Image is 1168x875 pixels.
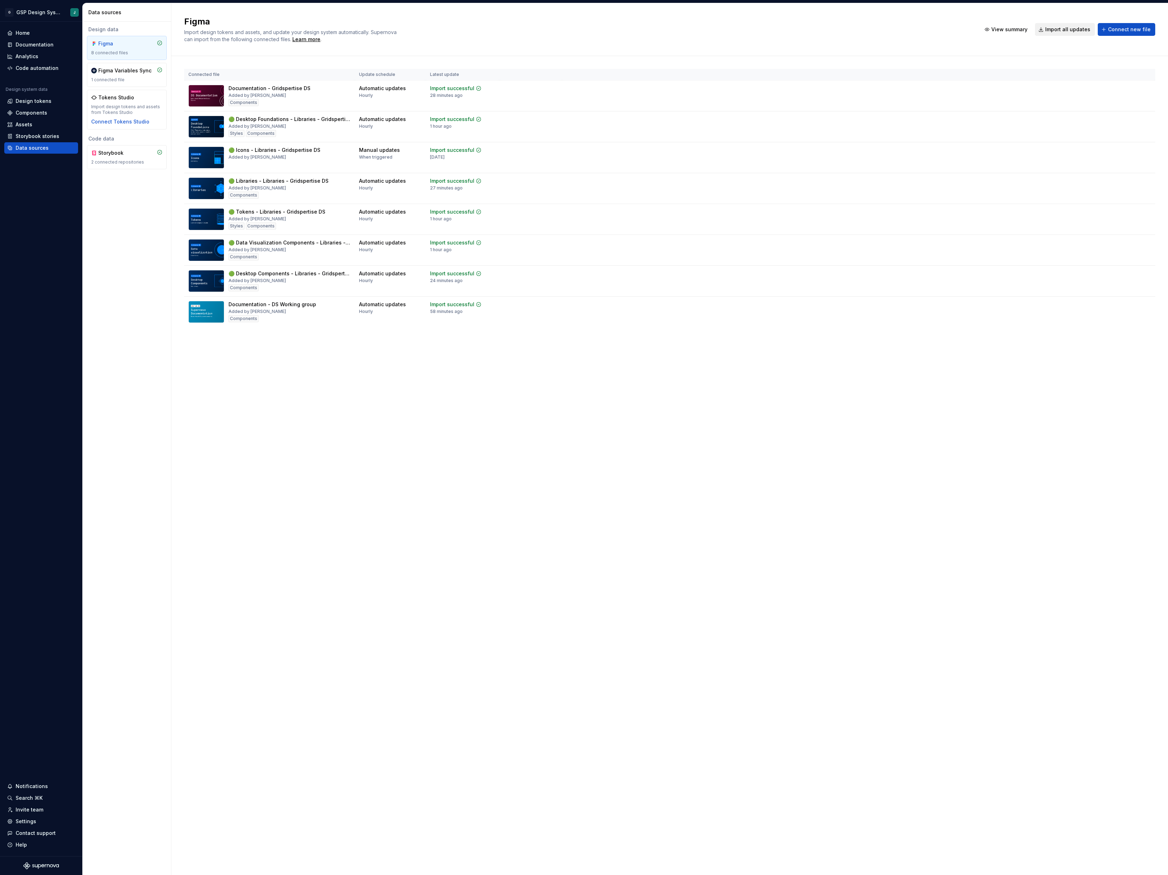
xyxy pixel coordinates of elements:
[359,185,373,191] div: Hourly
[16,65,59,72] div: Code automation
[228,309,286,314] div: Added by [PERSON_NAME]
[228,147,320,154] div: 🟢 Icons - Libraries - Gridspertise DS
[1098,23,1155,36] button: Connect new file
[88,9,168,16] div: Data sources
[228,93,286,98] div: Added by [PERSON_NAME]
[228,253,259,260] div: Components
[359,116,406,123] div: Automatic updates
[16,841,27,848] div: Help
[16,794,43,802] div: Search ⌘K
[1045,26,1090,33] span: Import all updates
[91,77,162,83] div: 1 connected file
[430,208,474,215] div: Import successful
[359,154,392,160] div: When triggered
[292,36,320,43] div: Learn more
[359,239,406,246] div: Automatic updates
[359,147,400,154] div: Manual updates
[430,85,474,92] div: Import successful
[16,41,54,48] div: Documentation
[16,98,51,105] div: Design tokens
[430,278,463,284] div: 24 minutes ago
[91,159,162,165] div: 2 connected repositories
[87,36,167,60] a: Figma8 connected files
[430,116,474,123] div: Import successful
[91,104,162,115] div: Import design tokens and assets from Tokens Studio
[228,99,259,106] div: Components
[430,239,474,246] div: Import successful
[16,144,49,152] div: Data sources
[91,50,162,56] div: 8 connected files
[87,90,167,130] a: Tokens StudioImport design tokens and assets from Tokens StudioConnect Tokens Studio
[359,85,406,92] div: Automatic updates
[359,278,373,284] div: Hourly
[228,222,244,230] div: Styles
[228,239,351,246] div: 🟢 Data Visualization Components - Libraries - Gridspertise DS
[4,95,78,107] a: Design tokens
[430,147,474,154] div: Import successful
[991,26,1027,33] span: View summary
[359,301,406,308] div: Automatic updates
[246,130,276,137] div: Components
[16,818,36,825] div: Settings
[6,87,48,92] div: Design system data
[228,85,310,92] div: Documentation - Gridspertise DS
[228,185,286,191] div: Added by [PERSON_NAME]
[184,69,355,81] th: Connected file
[16,9,62,16] div: GSP Design System
[228,278,286,284] div: Added by [PERSON_NAME]
[359,177,406,185] div: Automatic updates
[228,192,259,199] div: Components
[430,123,452,129] div: 1 hour ago
[73,10,76,15] div: J
[228,116,351,123] div: 🟢 Desktop Foundations - Libraries - Gridspertise DS
[4,792,78,804] button: Search ⌘K
[430,185,463,191] div: 27 minutes ago
[228,123,286,129] div: Added by [PERSON_NAME]
[228,216,286,222] div: Added by [PERSON_NAME]
[16,133,59,140] div: Storybook stories
[228,315,259,322] div: Components
[87,63,167,87] a: Figma Variables Sync1 connected file
[430,216,452,222] div: 1 hour ago
[228,284,259,291] div: Components
[228,270,351,277] div: 🟢 Desktop Components - Libraries - Gridspertise DS
[91,118,149,125] button: Connect Tokens Studio
[228,177,329,185] div: 🟢 Libraries - Libraries - Gridspertise DS
[359,216,373,222] div: Hourly
[184,16,973,27] h2: Figma
[16,806,43,813] div: Invite team
[23,862,59,869] svg: Supernova Logo
[359,93,373,98] div: Hourly
[16,830,56,837] div: Contact support
[1,5,81,20] button: GGSP Design SystemJ
[87,26,167,33] div: Design data
[291,37,321,42] span: .
[98,149,132,156] div: Storybook
[228,301,316,308] div: Documentation - DS Working group
[228,208,325,215] div: 🟢 Tokens - Libraries - Gridspertise DS
[359,208,406,215] div: Automatic updates
[430,270,474,277] div: Import successful
[87,135,167,142] div: Code data
[359,123,373,129] div: Hourly
[16,109,47,116] div: Components
[16,783,48,790] div: Notifications
[4,816,78,827] a: Settings
[98,67,151,74] div: Figma Variables Sync
[16,29,30,37] div: Home
[4,51,78,62] a: Analytics
[4,827,78,839] button: Contact support
[98,40,132,47] div: Figma
[246,222,276,230] div: Components
[430,93,463,98] div: 28 minutes ago
[228,247,286,253] div: Added by [PERSON_NAME]
[430,301,474,308] div: Import successful
[4,804,78,815] a: Invite team
[16,53,38,60] div: Analytics
[1035,23,1095,36] button: Import all updates
[4,107,78,119] a: Components
[4,119,78,130] a: Assets
[4,781,78,792] button: Notifications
